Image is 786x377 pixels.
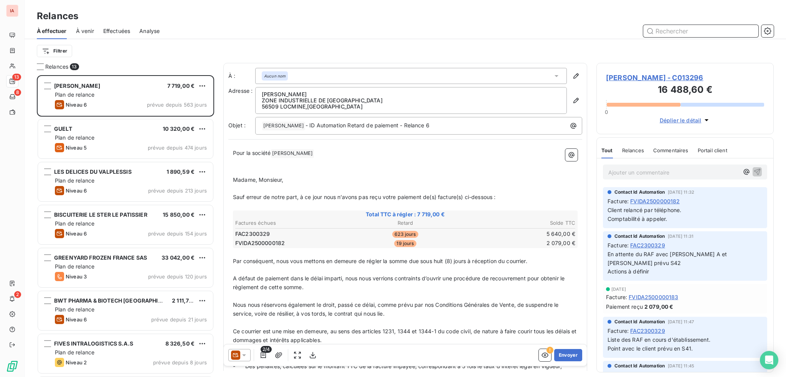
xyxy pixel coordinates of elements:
span: 2 111,76 € [172,297,198,304]
span: En attente du RAF avec [PERSON_NAME] A et [PERSON_NAME] prévu S42 Actions à définir [608,251,728,275]
span: prévue depuis 120 jours [148,273,207,280]
span: Plan de relance [55,306,94,313]
span: Tout [601,147,613,153]
span: - ID Automation Retard de paiement - Relance 6 [305,122,429,128]
span: Plan de relance [55,177,94,184]
span: [PERSON_NAME] [271,149,314,158]
span: FAC2300329 [235,230,270,238]
span: Relances [45,63,68,71]
span: FAC2300329 [630,327,665,335]
span: Sauf erreur de notre part, à ce jour nous n’avons pas reçu votre paiement de(s) facture(s) ci-des... [233,194,495,200]
span: Commentaires [653,147,689,153]
span: [DATE] 11:47 [668,319,694,324]
span: Facture : [606,293,627,301]
span: GREENYARD FROZEN FRANCE SAS [54,254,147,261]
span: A défaut de paiement dans le délai imparti, nous nous verrions contraints d’ouvrir une procédure ... [233,275,566,290]
span: 2 079,00 € [644,303,674,311]
span: prévue depuis 474 jours [148,145,207,151]
button: Déplier le détail [657,116,713,125]
span: Contact Id Automation [614,189,665,196]
span: Niveau 6 [66,316,87,323]
span: Niveau 3 [66,273,87,280]
span: Plan de relance [55,91,94,98]
span: FVIDA2500000182 [630,197,680,205]
span: Plan de relance [55,349,94,356]
span: [PERSON_NAME] [262,122,305,130]
span: BWT PHARMA & BIOTECH [GEOGRAPHIC_DATA] [54,297,180,304]
span: [DATE] 11:45 [668,364,694,368]
span: Effectuées [103,27,130,35]
span: Objet : [228,122,246,128]
span: [PERSON_NAME] [54,82,100,89]
span: Niveau 5 [66,145,87,151]
span: À effectuer [37,27,67,35]
span: Adresse : [228,87,253,94]
label: À : [228,72,255,80]
span: prévue depuis 8 jours [153,359,207,365]
span: 13 [12,74,21,81]
div: Open Intercom Messenger [760,351,778,369]
span: Nous nous réservons également le droit, passé ce délai, comme prévu par nos Conditions Générales ... [233,301,560,317]
span: prévue depuis 154 jours [148,230,207,237]
span: Madame, Monsieur, [233,176,284,183]
span: Contact Id Automation [614,233,665,240]
th: Factures échues [235,219,348,227]
span: Niveau 6 [66,230,87,237]
span: Contact Id Automation [614,362,665,369]
span: Niveau 6 [66,188,87,194]
span: LES DELICES DU VALPLESSIS [54,168,132,175]
span: Niveau 6 [66,102,87,108]
input: Rechercher [643,25,758,37]
span: 13 [70,63,79,70]
span: Niveau 2 [66,359,87,365]
button: Envoyer [554,349,582,361]
span: Plan de relance [55,220,94,227]
span: 10 320,00 € [163,125,195,132]
em: Aucun nom [264,73,286,79]
span: prévue depuis 21 jours [151,316,207,323]
p: 56509 LOCMINE , [GEOGRAPHIC_DATA] [262,104,560,110]
span: [DATE] [611,287,626,291]
span: 19 jours [394,240,416,247]
span: Plan de relance [55,134,94,141]
span: Analyse [139,27,160,35]
span: FIVES INTRALOGISTICS S.A.S [54,340,133,347]
span: 33 042,00 € [162,254,195,261]
span: 0 [605,109,608,115]
span: Contact Id Automation [614,318,665,325]
span: Total TTC à régler : 7 719,00 € [234,211,576,218]
th: Solde TTC [462,219,576,227]
span: prévue depuis 563 jours [147,102,207,108]
span: 1 890,59 € [167,168,195,175]
span: 2 [14,291,21,298]
span: Client relancé par téléphone. Comptabilité à appeler. [608,207,681,222]
span: Liste des RAF en cours d'établissement. Point avec le client prévu en S41. [608,336,710,352]
span: Facture : [608,197,629,205]
span: Relances [622,147,644,153]
h3: 16 488,60 € [606,83,764,98]
p: ZONE INDUSTRIELLE DE [GEOGRAPHIC_DATA] [262,97,560,104]
p: [PERSON_NAME] [262,91,560,97]
span: 15 850,00 € [163,211,195,218]
span: GUELT [54,125,72,132]
div: IA [6,5,18,17]
span: Par conséquent, nous vous mettons en demeure de régler la somme due sous huit (8) jours à récepti... [233,258,527,264]
span: Facture : [608,241,629,249]
span: FAC2300329 [630,241,665,249]
span: 623 jours [392,231,418,238]
span: Facture : [608,327,629,335]
td: 2 079,00 € [462,239,576,247]
th: Retard [349,219,462,227]
span: FVIDA2500000183 [629,293,678,301]
span: 2/4 [261,346,272,353]
span: [DATE] 11:31 [668,234,694,239]
span: 8 326,50 € [165,340,195,347]
button: Filtrer [37,45,72,57]
span: FVIDA2500000182 [235,239,285,247]
div: grid [37,75,214,377]
h3: Relances [37,9,78,23]
span: 8 [14,89,21,96]
span: À venir [76,27,94,35]
td: 5 640,00 € [462,230,576,238]
span: prévue depuis 213 jours [148,188,207,194]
